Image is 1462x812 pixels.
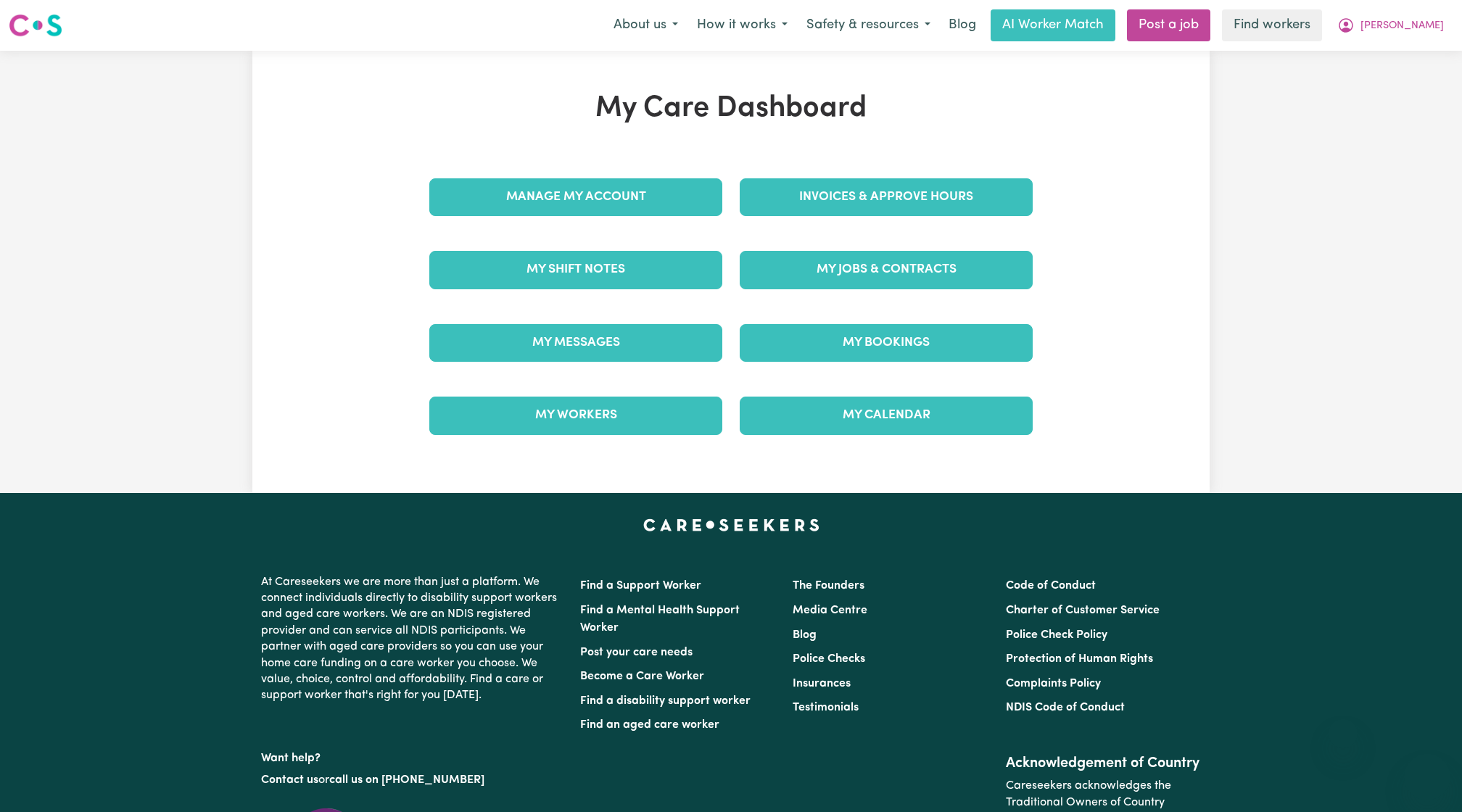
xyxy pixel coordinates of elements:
[429,178,722,216] a: Manage My Account
[797,10,940,41] button: Safety & resources
[1222,9,1322,41] a: Find workers
[793,702,859,713] a: Testimonials
[580,719,719,731] a: Find an aged care worker
[1006,605,1160,616] a: Charter of Customer Service
[9,12,62,38] img: Careseekers logo
[604,10,687,41] button: About us
[1006,653,1153,665] a: Protection of Human Rights
[261,568,563,710] p: At Careseekers we are more than just a platform. We connect individuals directly to disability su...
[429,251,722,289] a: My Shift Notes
[580,605,740,634] a: Find a Mental Health Support Worker
[329,774,484,786] a: call us on [PHONE_NUMBER]
[1006,580,1096,592] a: Code of Conduct
[940,9,985,41] a: Blog
[261,766,563,794] p: or
[9,9,62,42] a: Careseekers logo
[421,91,1041,126] h1: My Care Dashboard
[740,397,1033,434] a: My Calendar
[1006,678,1101,689] a: Complaints Policy
[1006,755,1201,772] h2: Acknowledgement of Country
[261,745,563,766] p: Want help?
[1127,9,1210,41] a: Post a job
[991,9,1115,41] a: AI Worker Match
[793,653,865,665] a: Police Checks
[580,647,693,658] a: Post your care needs
[740,178,1033,216] a: Invoices & Approve Hours
[429,324,722,362] a: My Messages
[1328,10,1453,41] button: My Account
[1404,754,1450,800] iframe: Button to launch messaging window
[643,519,819,531] a: Careseekers home page
[1006,629,1107,641] a: Police Check Policy
[687,10,797,41] button: How it works
[429,397,722,434] a: My Workers
[793,629,817,641] a: Blog
[740,324,1033,362] a: My Bookings
[740,251,1033,289] a: My Jobs & Contracts
[261,774,318,786] a: Contact us
[580,695,751,707] a: Find a disability support worker
[580,580,701,592] a: Find a Support Worker
[793,605,867,616] a: Media Centre
[580,671,704,682] a: Become a Care Worker
[1360,18,1444,34] span: [PERSON_NAME]
[1006,702,1125,713] a: NDIS Code of Conduct
[793,580,864,592] a: The Founders
[793,678,851,689] a: Insurances
[1329,719,1358,748] iframe: Close message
